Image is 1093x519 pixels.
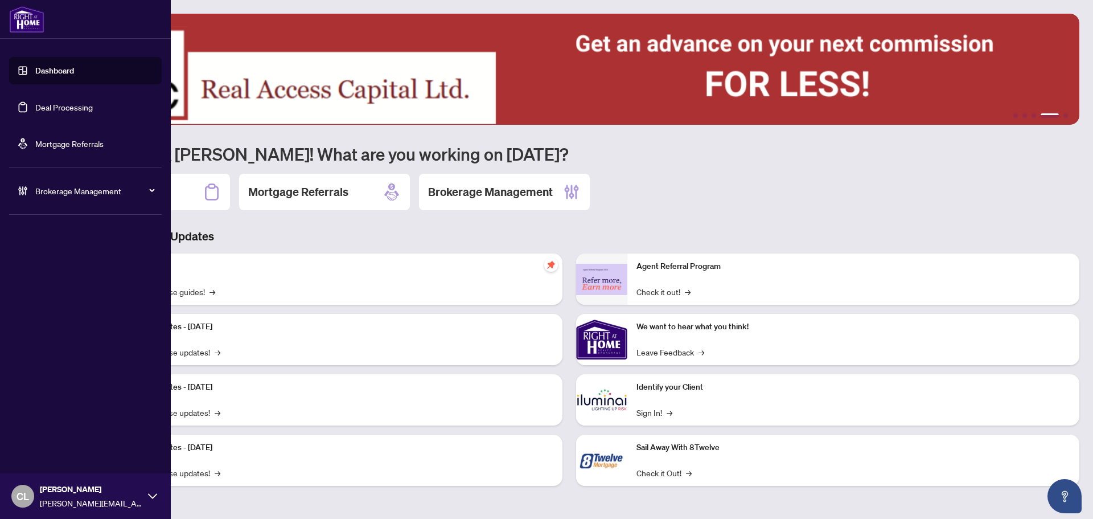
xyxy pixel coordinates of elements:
span: → [215,346,220,358]
p: Agent Referral Program [636,260,1070,273]
img: Agent Referral Program [576,264,627,295]
a: Check it Out!→ [636,467,692,479]
a: Mortgage Referrals [35,138,104,149]
h3: Brokerage & Industry Updates [59,228,1079,244]
img: Identify your Client [576,374,627,426]
span: → [215,406,220,419]
span: pushpin [544,258,558,272]
h2: Mortgage Referrals [248,184,348,200]
span: → [209,285,215,298]
span: Brokerage Management [35,185,154,197]
h1: Welcome back [PERSON_NAME]! What are you working on [DATE]? [59,143,1079,165]
p: Self-Help [120,260,553,273]
button: 3 [1032,113,1036,118]
p: Identify your Client [636,381,1070,394]
button: 1 [1013,113,1018,118]
span: → [685,285,691,298]
span: → [215,467,220,479]
p: Platform Updates - [DATE] [120,381,553,394]
span: → [698,346,704,358]
a: Dashboard [35,66,74,76]
img: Sail Away With 8Twelve [576,435,627,486]
span: [PERSON_NAME][EMAIL_ADDRESS][DOMAIN_NAME] [40,497,142,509]
img: We want to hear what you think! [576,314,627,365]
span: CL [17,488,29,504]
button: 2 [1022,113,1027,118]
img: Slide 3 [59,14,1079,125]
p: Platform Updates - [DATE] [120,321,553,333]
p: We want to hear what you think! [636,321,1070,333]
p: Platform Updates - [DATE] [120,442,553,454]
a: Leave Feedback→ [636,346,704,358]
img: logo [9,6,44,33]
button: 4 [1041,113,1059,118]
a: Sign In!→ [636,406,672,419]
span: → [686,467,692,479]
button: 5 [1063,113,1068,118]
button: Open asap [1047,479,1082,513]
a: Check it out!→ [636,285,691,298]
a: Deal Processing [35,102,93,112]
p: Sail Away With 8Twelve [636,442,1070,454]
span: → [667,406,672,419]
h2: Brokerage Management [428,184,553,200]
span: [PERSON_NAME] [40,483,142,496]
